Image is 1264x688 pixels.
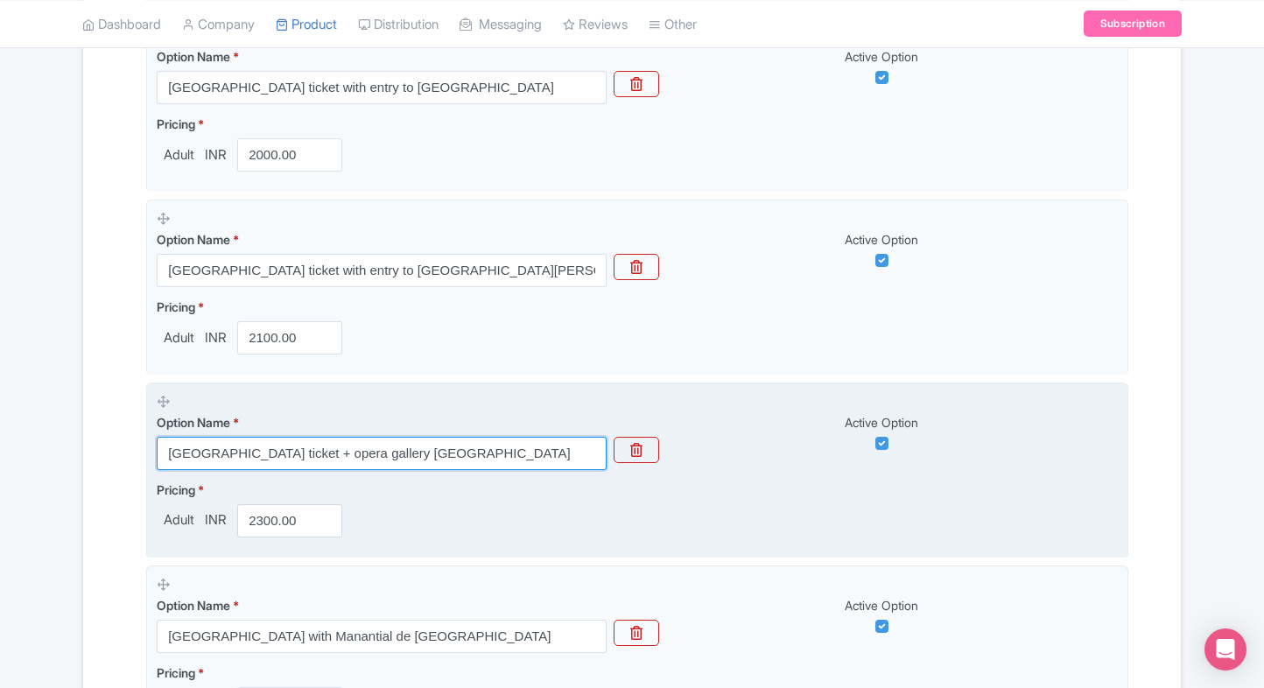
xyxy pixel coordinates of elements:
[845,49,918,64] span: Active Option
[237,504,342,537] input: 0.00
[157,482,195,497] span: Pricing
[157,415,230,430] span: Option Name
[237,138,342,172] input: 0.00
[157,437,607,470] input: Option Name
[157,145,201,165] span: Adult
[845,598,918,613] span: Active Option
[157,254,607,287] input: Option Name
[157,598,230,613] span: Option Name
[157,299,195,314] span: Pricing
[201,510,230,530] span: INR
[157,510,201,530] span: Adult
[1084,11,1182,37] a: Subscription
[157,328,201,348] span: Adult
[201,145,230,165] span: INR
[845,415,918,430] span: Active Option
[157,49,230,64] span: Option Name
[237,321,342,355] input: 0.00
[845,232,918,247] span: Active Option
[157,620,607,653] input: Option Name
[157,116,195,131] span: Pricing
[1204,628,1246,670] div: Open Intercom Messenger
[201,328,230,348] span: INR
[157,665,195,680] span: Pricing
[157,71,607,104] input: Option Name
[157,232,230,247] span: Option Name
